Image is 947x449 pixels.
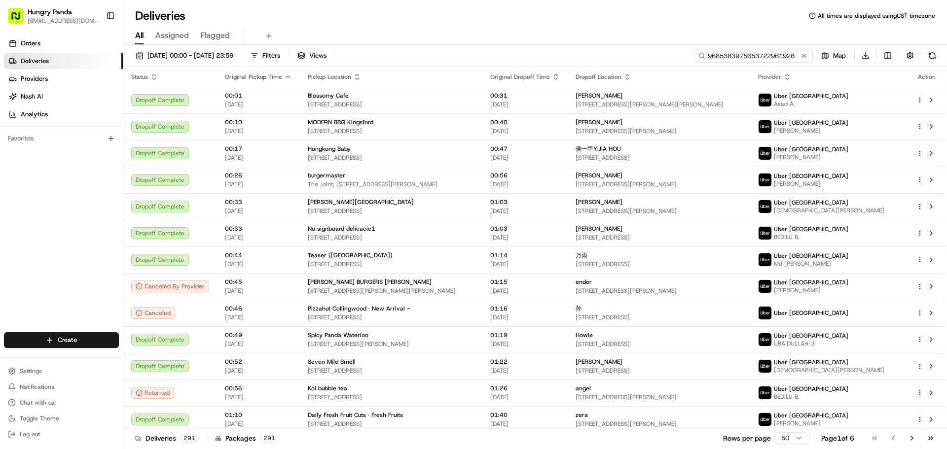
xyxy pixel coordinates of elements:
span: 01:03 [490,198,560,206]
span: [STREET_ADDRESS] [308,420,474,428]
span: [DATE] [225,154,292,162]
button: Filters [246,49,285,63]
span: Analytics [21,110,48,119]
span: Nash AI [21,92,43,101]
button: Hungry Panda [28,7,72,17]
span: [STREET_ADDRESS] [308,234,474,242]
span: [DATE] [490,340,560,348]
p: Rows per page [723,433,771,443]
span: [DATE] [225,207,292,215]
span: 00:52 [225,358,292,366]
span: zera [576,411,588,419]
span: [PERSON_NAME] [576,198,622,206]
span: [STREET_ADDRESS] [308,260,474,268]
span: 00:56 [225,384,292,392]
button: Canceled [131,307,175,319]
span: [DATE] 00:00 - [DATE] 23:59 [147,51,233,60]
span: 01:14 [490,251,560,259]
button: Notifications [4,380,119,394]
span: Create [58,336,77,345]
span: Uber [GEOGRAPHIC_DATA] [774,92,848,100]
span: [STREET_ADDRESS][PERSON_NAME] [576,207,742,215]
img: uber-new-logo.jpeg [759,386,771,399]
span: MODERN BBQ Kingsford [308,118,373,126]
span: Toggle Theme [20,414,59,422]
span: burgermaster [308,172,345,179]
span: Howie [576,331,593,339]
span: Uber [GEOGRAPHIC_DATA] [774,172,848,180]
span: 00:31 [490,92,560,100]
span: Hongkong Baby [308,145,351,153]
span: Uber [GEOGRAPHIC_DATA] [774,385,848,393]
span: Uber [GEOGRAPHIC_DATA] [774,225,848,233]
img: uber-new-logo.jpeg [759,333,771,346]
span: [STREET_ADDRESS] [576,154,742,162]
span: Uber [GEOGRAPHIC_DATA] [774,199,848,207]
span: [STREET_ADDRESS] [576,340,742,348]
span: UBAIDULLAH U. [774,340,848,347]
div: Deliveries [135,433,199,443]
span: 01:15 [490,278,560,286]
span: [DATE] [225,340,292,348]
span: Uber [GEOGRAPHIC_DATA] [774,358,848,366]
img: uber-new-logo.jpeg [759,253,771,266]
button: Views [293,49,331,63]
span: [PERSON_NAME] [774,419,848,427]
span: [PERSON_NAME] [576,358,622,366]
div: Action [916,73,937,81]
span: [STREET_ADDRESS] [576,234,742,242]
span: [PERSON_NAME] [576,92,622,100]
span: [PERSON_NAME] [774,127,848,135]
span: [STREET_ADDRESS] [308,313,474,321]
span: Dropoff Location [576,73,621,81]
img: uber-new-logo.jpeg [759,120,771,133]
span: Filters [262,51,280,60]
span: [DATE] [490,234,560,242]
span: Status [131,73,148,81]
span: [PERSON_NAME] [576,118,622,126]
a: Nash AI [4,89,123,104]
span: Pizzahut Collingwood · New Arrival ~ [308,305,410,312]
button: Canceled By Provider [131,280,209,292]
button: Settings [4,364,119,378]
img: uber-new-logo.jpeg [759,147,771,160]
span: [PERSON_NAME] BURGERS [PERSON_NAME] [308,278,432,286]
span: Views [309,51,327,60]
span: [DATE] [490,260,560,268]
button: Hungry Panda[EMAIL_ADDRESS][DOMAIN_NAME] [4,4,102,28]
span: [STREET_ADDRESS] [308,154,474,162]
img: uber-new-logo.jpeg [759,280,771,293]
span: [STREET_ADDRESS][PERSON_NAME][PERSON_NAME] [308,287,474,295]
span: [STREET_ADDRESS] [308,393,474,401]
div: Packages [215,433,279,443]
span: All times are displayed using CST timezone [818,12,935,20]
span: [DEMOGRAPHIC_DATA][PERSON_NAME] [774,207,884,214]
span: [DATE] [225,127,292,135]
span: 00:49 [225,331,292,339]
span: [STREET_ADDRESS][PERSON_NAME][PERSON_NAME] [576,101,742,108]
span: Notifications [20,383,54,391]
span: Settings [20,367,42,375]
span: Uber [GEOGRAPHIC_DATA] [774,309,848,317]
span: 00:01 [225,92,292,100]
span: [STREET_ADDRESS][PERSON_NAME] [576,180,742,188]
img: uber-new-logo.jpeg [759,200,771,213]
span: Uber [GEOGRAPHIC_DATA] [774,332,848,340]
button: Create [4,332,119,348]
img: uber-new-logo.jpeg [759,360,771,373]
input: Type to search [694,49,813,63]
span: [STREET_ADDRESS] [308,101,474,108]
span: Flagged [201,30,230,41]
span: [PERSON_NAME] [774,153,848,161]
span: 01:40 [490,411,560,419]
span: 00:44 [225,251,292,259]
span: [DATE] [225,367,292,375]
span: [DATE] [490,154,560,162]
span: [DATE] [225,287,292,295]
span: Md [PERSON_NAME] [774,260,848,268]
span: [DATE] [225,234,292,242]
span: [DATE] [490,287,560,295]
span: The Joint, [STREET_ADDRESS][PERSON_NAME] [308,180,474,188]
span: [PERSON_NAME][GEOGRAPHIC_DATA] [308,198,414,206]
